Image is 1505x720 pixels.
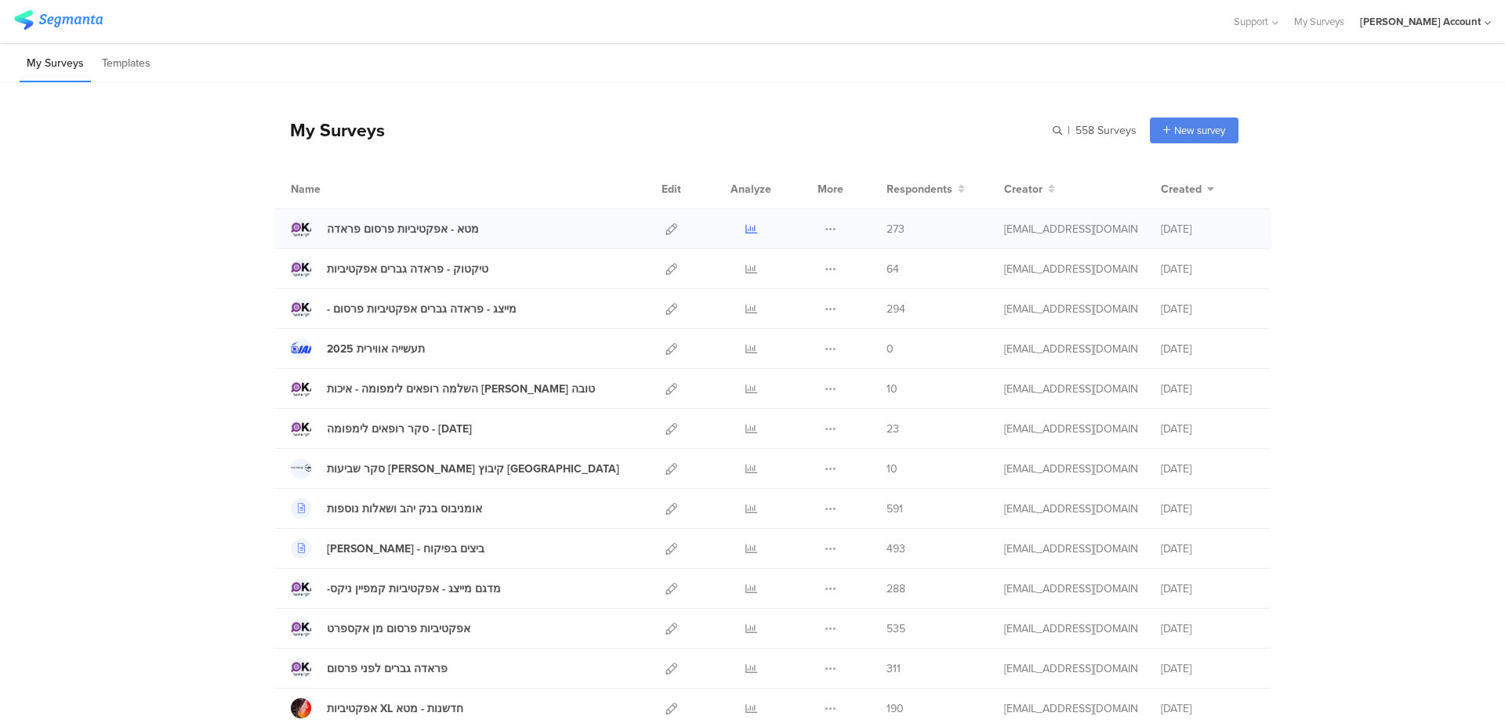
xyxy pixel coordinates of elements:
[887,421,899,437] span: 23
[1004,381,1137,397] div: miri@miridikman.co.il
[291,538,484,559] a: [PERSON_NAME] - ביצים בפיקוח
[1161,621,1255,637] div: [DATE]
[1004,700,1137,717] div: miri@miridikman.co.il
[1004,261,1137,277] div: miri@miridikman.co.il
[291,259,488,279] a: טיקטוק - פראדה גברים אפקטיביות
[14,10,103,30] img: segmanta logo
[1161,581,1255,597] div: [DATE]
[327,700,463,717] div: אפקטיביות XL חדשנות - מטא
[1004,621,1137,637] div: miri@miridikman.co.il
[1004,221,1137,237] div: miri@miridikman.co.il
[291,458,619,479] a: סקר שביעות [PERSON_NAME] קיבוץ [GEOGRAPHIC_DATA]
[887,541,905,557] span: 493
[20,45,91,82] li: My Surveys
[291,181,385,197] div: Name
[1161,181,1202,197] span: Created
[327,221,479,237] div: מטא - אפקטיביות פרסום פראדה
[95,45,158,82] li: Templates
[1161,461,1255,477] div: [DATE]
[1174,123,1225,138] span: New survey
[291,219,479,239] a: מטא - אפקטיביות פרסום פראדה
[887,461,898,477] span: 10
[327,660,448,677] div: פראדה גברים לפני פרסום
[887,501,903,517] span: 591
[814,169,847,208] div: More
[327,581,501,597] div: -מדגם מייצג - אפקטיביות קמפיין ניקס
[291,338,425,359] a: תעשייה אווירית 2025
[274,117,385,143] div: My Surveys
[327,301,517,317] div: - מייצג - פראדה גברים אפקטיביות פרסום
[327,501,482,517] div: אומניבוס בנק יהב ושאלות נוספות
[1004,581,1137,597] div: miri@miridikman.co.il
[1161,341,1255,357] div: [DATE]
[887,261,899,277] span: 64
[1004,301,1137,317] div: miri@miridikman.co.il
[291,698,463,718] a: אפקטיביות XL חדשנות - מטא
[327,421,472,437] div: סקר רופאים לימפומה - ספטמבר 2025
[1004,181,1055,197] button: Creator
[1161,181,1214,197] button: Created
[327,461,619,477] div: סקר שביעות רצון קיבוץ כנרת
[1004,421,1137,437] div: miri@miridikman.co.il
[1004,501,1137,517] div: miri@miridikman.co.il
[291,418,472,439] a: סקר רופאים לימפומה - [DATE]
[887,660,901,677] span: 311
[1161,301,1255,317] div: [DATE]
[1075,122,1137,139] span: 558 Surveys
[887,700,904,717] span: 190
[1360,14,1481,29] div: [PERSON_NAME] Account
[327,621,470,637] div: אפקטיביות פרסום מן אקספרט
[327,261,488,277] div: טיקטוק - פראדה גברים אפקטיביות
[291,658,448,678] a: פראדה גברים לפני פרסום
[327,541,484,557] div: אסף פינק - ביצים בפיקוח
[887,221,905,237] span: 273
[291,298,517,319] a: - מייצג - פראדה גברים אפקטיביות פרסום
[1004,461,1137,477] div: miri@miridikman.co.il
[1161,421,1255,437] div: [DATE]
[1004,181,1043,197] span: Creator
[1161,700,1255,717] div: [DATE]
[1065,122,1072,139] span: |
[1234,14,1268,29] span: Support
[887,341,894,357] span: 0
[1004,660,1137,677] div: miri@miridikman.co.il
[1161,221,1255,237] div: [DATE]
[887,621,905,637] span: 535
[327,381,595,397] div: השלמה רופאים לימפומה - איכות חיים טובה
[1161,660,1255,677] div: [DATE]
[291,578,501,599] a: -מדגם מייצג - אפקטיביות קמפיין ניקס
[1161,501,1255,517] div: [DATE]
[1004,341,1137,357] div: miri@miridikman.co.il
[887,581,905,597] span: 288
[655,169,688,208] div: Edit
[887,181,952,197] span: Respondents
[887,381,898,397] span: 10
[727,169,774,208] div: Analyze
[1161,261,1255,277] div: [DATE]
[887,301,905,317] span: 294
[1161,381,1255,397] div: [DATE]
[327,341,425,357] div: תעשייה אווירית 2025
[291,378,595,399] a: השלמה רופאים לימפומה - איכות [PERSON_NAME] טובה
[887,181,965,197] button: Respondents
[1161,541,1255,557] div: [DATE]
[1004,541,1137,557] div: miri@miridikman.co.il
[291,618,470,639] a: אפקטיביות פרסום מן אקספרט
[291,498,482,519] a: אומניבוס בנק יהב ושאלות נוספות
